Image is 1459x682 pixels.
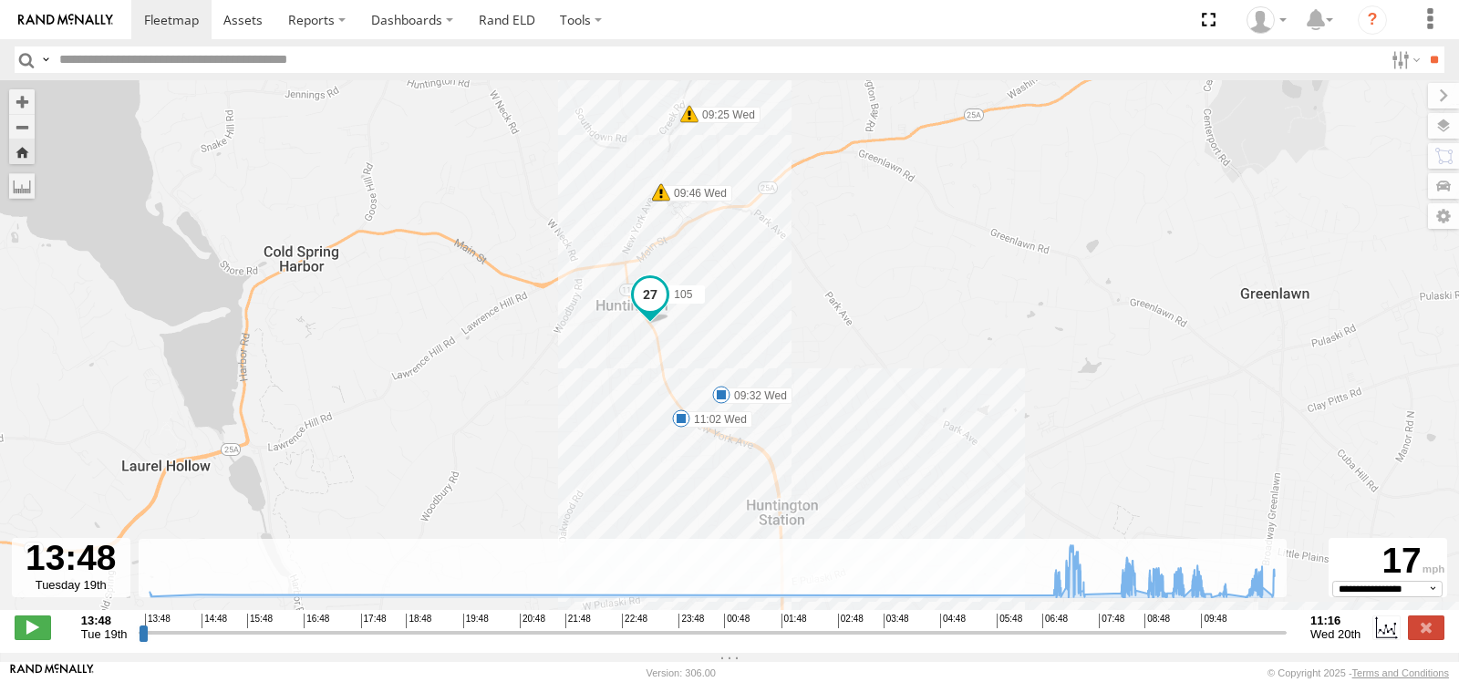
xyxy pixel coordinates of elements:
[247,614,273,628] span: 15:48
[721,387,792,404] label: 09:32 Wed
[1144,614,1170,628] span: 08:48
[1268,667,1449,678] div: © Copyright 2025 -
[202,614,227,628] span: 14:48
[1352,667,1449,678] a: Terms and Conditions
[724,614,750,628] span: 00:48
[689,107,761,123] label: 09:25 Wed
[38,46,53,73] label: Search Query
[681,411,752,428] label: 11:02 Wed
[678,614,704,628] span: 23:48
[838,614,864,628] span: 02:48
[9,89,35,114] button: Zoom in
[1201,614,1226,628] span: 09:48
[81,614,128,627] strong: 13:48
[622,614,647,628] span: 22:48
[520,614,545,628] span: 20:48
[1240,6,1293,34] div: Victor Calcano Jr
[10,664,94,682] a: Visit our Website
[661,185,732,201] label: 09:46 Wed
[9,114,35,139] button: Zoom out
[145,614,171,628] span: 13:48
[406,614,431,628] span: 18:48
[940,614,966,628] span: 04:48
[361,614,387,628] span: 17:48
[1358,5,1387,35] i: ?
[781,614,807,628] span: 01:48
[1408,615,1444,639] label: Close
[565,614,591,628] span: 21:48
[9,139,35,164] button: Zoom Home
[997,614,1022,628] span: 05:48
[1099,614,1124,628] span: 07:48
[1310,627,1361,641] span: Wed 20th Aug 2025
[1310,614,1361,627] strong: 11:16
[304,614,329,628] span: 16:48
[1428,203,1459,229] label: Map Settings
[9,173,35,199] label: Measure
[1331,541,1444,581] div: 17
[647,667,716,678] div: Version: 306.00
[1384,46,1423,73] label: Search Filter Options
[884,614,909,628] span: 03:48
[18,14,113,26] img: rand-logo.svg
[463,614,489,628] span: 19:48
[15,615,51,639] label: Play/Stop
[1042,614,1068,628] span: 06:48
[674,288,692,301] span: 105
[81,627,128,641] span: Tue 19th Aug 2025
